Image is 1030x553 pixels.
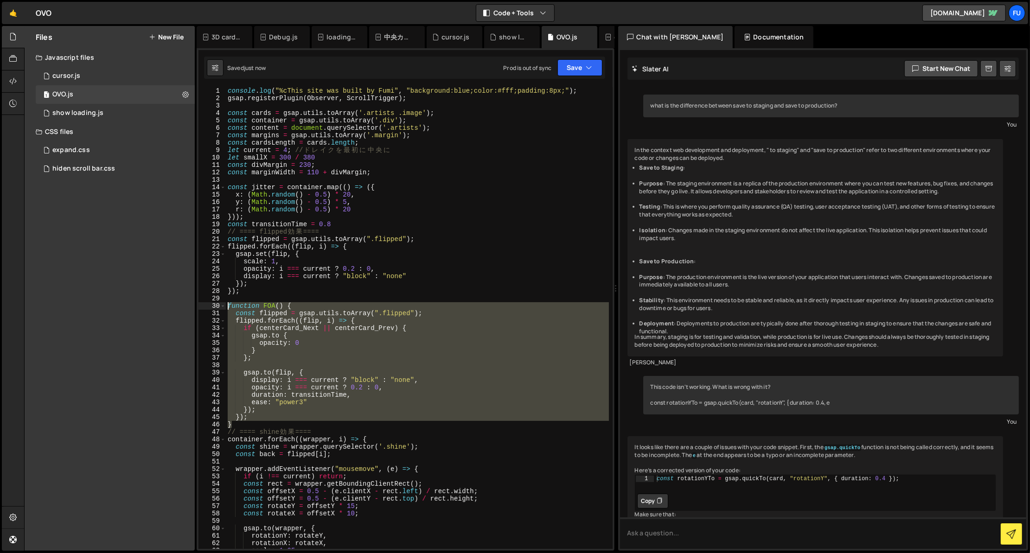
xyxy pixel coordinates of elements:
span: 1 [44,92,49,99]
div: 33 [198,324,226,332]
strong: Purpose [640,179,663,187]
div: 5 [198,117,226,124]
li: : Deployments to production are typically done after thorough testing in staging to ensure that t... [640,320,996,336]
code: e [692,452,697,459]
div: Saved [227,64,266,72]
strong: Stability [640,296,664,304]
div: You [646,120,1017,129]
div: 2 [198,95,226,102]
div: 1 [636,476,654,482]
div: 中央カードゆらゆら.js [384,32,414,42]
div: CSS files [25,122,195,141]
div: hiden scroll bar.css [52,165,115,173]
li: : This environment needs to be stable and reliable, as it directly impacts user experience. Any i... [640,297,996,312]
div: 24 [198,258,226,265]
div: 28 [198,287,226,295]
li: : [640,258,996,266]
div: 40 [198,376,226,384]
li: : This is where you perform quality assurance (QA) testing, user acceptance testing (UAT), and ot... [640,203,996,219]
div: 29 [198,295,226,302]
div: show loading.js [52,109,103,117]
div: 55 [198,488,226,495]
a: 🤙 [2,2,25,24]
strong: Testing [640,203,660,210]
div: 21 [198,235,226,243]
div: 59 [198,517,226,525]
div: cursor.js [52,72,80,80]
button: New File [149,33,184,41]
div: 4 [198,109,226,117]
div: 51 [198,458,226,465]
div: 1 [198,87,226,95]
div: 38 [198,362,226,369]
div: 43 [198,399,226,406]
div: 17267/47848.js [36,85,195,104]
div: 46 [198,421,226,428]
div: loadingPage.js [326,32,356,42]
div: 50 [198,451,226,458]
div: OVO [36,7,51,19]
button: Code + Tools [476,5,554,21]
div: 6 [198,124,226,132]
div: Prod is out of sync [503,64,551,72]
div: 17267/47820.css [36,141,195,159]
li: : The production environment is the live version of your application that users interact with. Ch... [640,273,996,289]
div: 12 [198,169,226,176]
div: 52 [198,465,226,473]
div: 23 [198,250,226,258]
li: : Changes made in the staging environment do not affect the live application. This isolation help... [640,227,996,242]
div: 18 [198,213,226,221]
div: 37 [198,354,226,362]
div: 27 [198,280,226,287]
div: 44 [198,406,226,413]
div: OVO.js [557,32,577,42]
div: cursor.js [441,32,469,42]
div: 15 [198,191,226,198]
div: 17 [198,206,226,213]
li: : [640,164,996,172]
div: 7 [198,132,226,139]
div: 32 [198,317,226,324]
div: 57 [198,502,226,510]
div: 41 [198,384,226,391]
div: In the context web development and deployment, " to staging" and "save to production" refer to tw... [627,139,1004,356]
button: Start new chat [904,60,978,77]
div: 36 [198,347,226,354]
a: [DOMAIN_NAME] [922,5,1006,21]
strong: Deployment [640,319,674,327]
div: 17267/47816.css [36,159,195,178]
a: Fu [1009,5,1025,21]
button: Copy [637,494,668,509]
div: 11 [198,161,226,169]
div: OVO.js [52,90,73,99]
div: 10 [198,154,226,161]
div: 54 [198,480,226,488]
li: : The staging environment is a replica of the production environment where you can test new featu... [640,180,996,196]
div: 42 [198,391,226,399]
div: show loading.js [499,32,529,42]
div: 49 [198,443,226,451]
div: 45 [198,413,226,421]
div: 3 [198,102,226,109]
strong: Save to Staging [640,164,683,172]
div: Javascript files [25,48,195,67]
button: Save [557,59,602,76]
div: 62 [198,540,226,547]
div: 14 [198,184,226,191]
div: what is the difference between save to staging and save to production? [643,95,1019,117]
div: [PERSON_NAME] [630,359,1001,367]
div: 53 [198,473,226,480]
div: 17267/48011.js [36,104,195,122]
div: 9 [198,146,226,154]
div: 8 [198,139,226,146]
h2: Slater AI [632,64,669,73]
h2: Files [36,32,52,42]
div: 26 [198,273,226,280]
div: 20 [198,228,226,235]
div: 16 [198,198,226,206]
div: expand.css [52,146,90,154]
div: 60 [198,525,226,532]
div: 47 [198,428,226,436]
div: 58 [198,510,226,517]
